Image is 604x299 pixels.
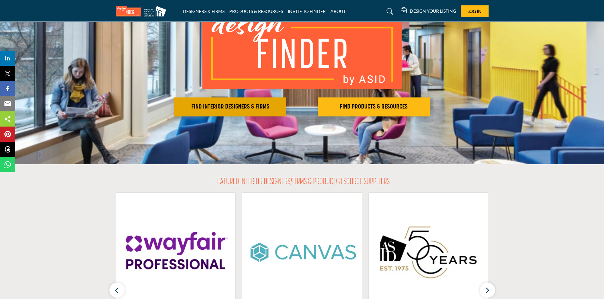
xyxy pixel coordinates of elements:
a: DESIGNERS & FIRMS [183,9,225,14]
a: INVITE TO FINDER [288,9,326,14]
div: DESIGN YOUR LISTING [401,8,456,15]
a: Search [380,6,397,16]
button: FIND INTERIOR DESIGNERS & FIRMS [174,97,286,116]
img: Site Logo [116,6,169,16]
h2: FIND INTERIOR DESIGNERS & FIRMS [176,103,284,111]
button: FIND PRODUCTS & RESOURCES [318,97,430,116]
span: Log In [467,9,482,14]
h2: FEATURED INTERIOR DESIGNERS/FIRMS & PRODUCT/RESOURCE SUPPLIERS [214,177,390,188]
img: image [202,7,402,89]
h5: DESIGN YOUR LISTING [410,8,456,14]
a: PRODUCTS & RESOURCES [229,9,283,14]
button: Log In [461,5,489,17]
a: ABOUT [330,9,346,14]
h2: FIND PRODUCTS & RESOURCES [320,103,428,111]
